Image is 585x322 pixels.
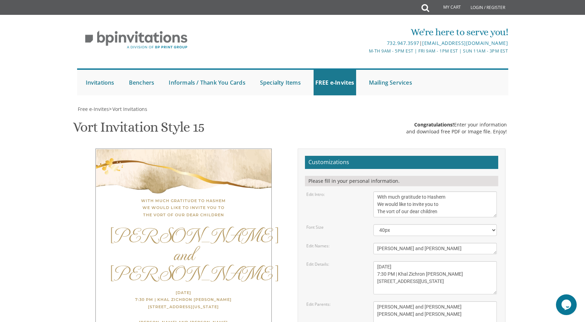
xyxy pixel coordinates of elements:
[373,191,497,217] textarea: With much gratitude to Hashem We would like to invite you to The vort of our dear children
[406,121,507,128] div: Enter your information
[305,156,498,169] h2: Customizations
[387,40,419,46] a: 732.947.3597
[306,191,325,197] label: Edit Intro:
[306,261,329,267] label: Edit Details:
[84,70,116,95] a: Invitations
[110,289,258,310] div: [DATE] 7:30 PM | Khal Zichron [PERSON_NAME] [STREET_ADDRESS][US_STATE]
[422,40,508,46] a: [EMAIL_ADDRESS][DOMAIN_NAME]
[112,106,147,112] a: Vort Invitations
[77,26,196,54] img: BP Invitation Loft
[221,25,508,39] div: We're here to serve you!
[306,243,329,249] label: Edit Names:
[167,70,247,95] a: Informals / Thank You Cards
[73,120,204,140] h1: Vort Invitation Style 15
[414,121,454,128] span: Congratulations!
[221,39,508,47] div: |
[373,261,497,294] textarea: [DATE] 7:30 PM | Khal Zichron [PERSON_NAME] [STREET_ADDRESS][US_STATE]
[78,106,109,112] span: Free e-Invites
[305,176,498,186] div: Please fill in your personal information.
[373,243,497,254] textarea: [PERSON_NAME] and [PERSON_NAME]
[221,47,508,55] div: M-Th 9am - 5pm EST | Fri 9am - 1pm EST | Sun 11am - 3pm EST
[314,70,356,95] a: FREE e-Invites
[428,1,466,15] a: My Cart
[110,197,258,218] div: With much gratitude to Hashem We would like to invite you to The vort of our dear children
[77,106,109,112] a: Free e-Invites
[110,225,258,282] div: [PERSON_NAME] and [PERSON_NAME]
[406,128,507,135] div: and download free PDF or Image file. Enjoy!
[258,70,303,95] a: Specialty Items
[556,294,578,315] iframe: chat widget
[306,301,331,307] label: Edit Parents:
[109,106,147,112] span: >
[127,70,156,95] a: Benchers
[367,70,414,95] a: Mailing Services
[306,224,324,230] label: Font Size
